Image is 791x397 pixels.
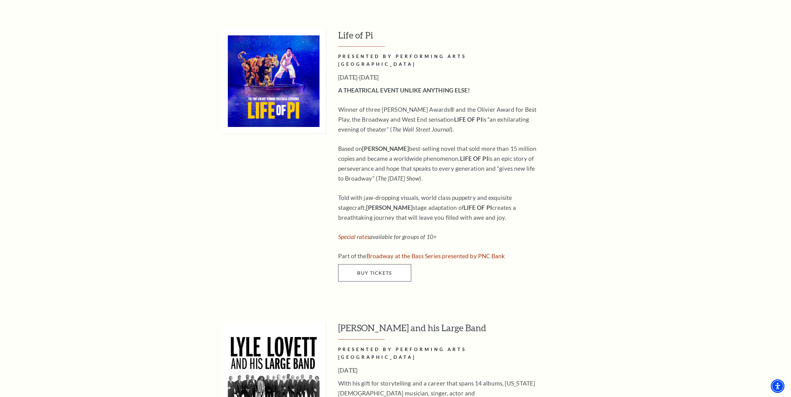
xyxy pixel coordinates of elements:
em: The [DATE] Show [378,175,420,182]
h3: [PERSON_NAME] and his Large Band [338,322,588,340]
strong: LIFE OF PI [464,204,492,211]
h2: PRESENTED BY PERFORMING ARTS [GEOGRAPHIC_DATA] [338,346,540,361]
strong: A THEATRICAL EVENT UNLIKE ANYTHING ELSE! [338,87,470,94]
em: available for groups of 10+ [338,233,437,240]
h3: [DATE] [338,365,540,375]
strong: [PERSON_NAME] [362,145,409,152]
img: Life of Pi [222,29,326,133]
p: Told with jaw-dropping visuals, world class puppetry and exquisite stagecraft, stage adaptation o... [338,193,540,223]
p: Part of the [338,251,540,261]
em: The Wall Street Journal [392,126,451,133]
span: Buy Tickets [357,270,392,276]
h3: [DATE]-[DATE] [338,72,540,82]
strong: LIFE OF PI [460,155,488,162]
h3: Life of Pi [338,29,588,47]
div: Accessibility Menu [771,379,784,393]
strong: [PERSON_NAME] [366,204,413,211]
a: Special rates [338,233,370,240]
strong: LIFE OF PI [454,116,482,123]
a: Broadway at the Bass Series presented by PNC Bank [366,252,505,259]
p: Winner of three [PERSON_NAME] Awards® and the Olivier Award for Best Play, the Broadway and West ... [338,105,540,134]
a: Buy Tickets [338,264,411,282]
h2: PRESENTED BY PERFORMING ARTS [GEOGRAPHIC_DATA] [338,53,540,68]
p: Based on best-selling novel that sold more than 15 million copies and became a worldwide phenomen... [338,144,540,183]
